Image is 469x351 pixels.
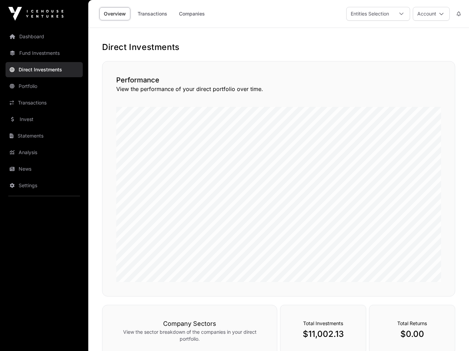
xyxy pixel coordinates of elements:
p: $11,002.13 [294,329,352,340]
a: Portfolio [6,79,83,94]
a: Fund Investments [6,46,83,61]
a: News [6,161,83,177]
span: Total Returns [397,320,427,326]
button: Account [413,7,450,21]
a: Transactions [133,7,172,20]
a: Statements [6,128,83,143]
a: Companies [174,7,209,20]
a: Invest [6,112,83,127]
a: Analysis [6,145,83,160]
h3: Company Sectors [116,319,263,329]
a: Transactions [6,95,83,110]
h1: Direct Investments [102,42,455,53]
a: Dashboard [6,29,83,44]
div: Entities Selection [347,7,393,20]
p: View the sector breakdown of the companies in your direct portfolio. [116,329,263,342]
img: Icehouse Ventures Logo [8,7,63,21]
p: $0.00 [383,329,441,340]
span: Total Investments [303,320,343,326]
a: Overview [99,7,130,20]
a: Settings [6,178,83,193]
p: View the performance of your direct portfolio over time. [116,85,441,93]
a: Direct Investments [6,62,83,77]
h2: Performance [116,75,441,85]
